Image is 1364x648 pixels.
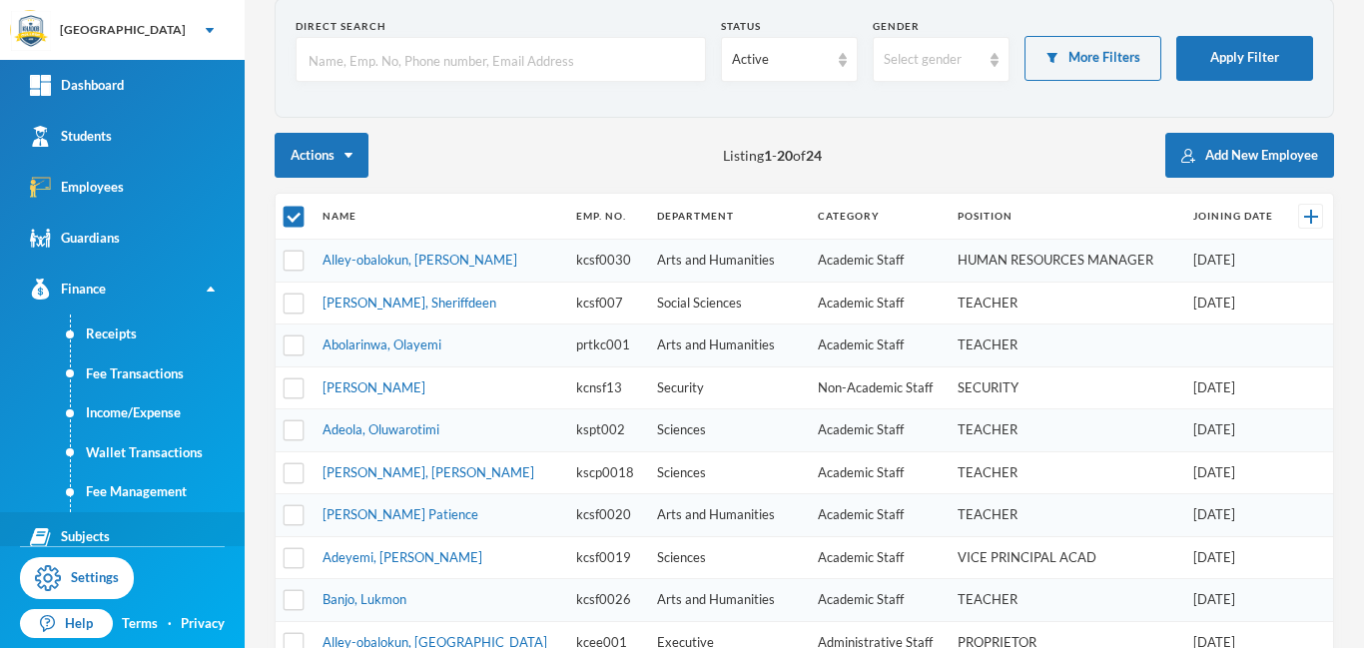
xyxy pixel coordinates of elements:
[808,366,948,409] td: Non-Academic Staff
[1183,282,1287,324] td: [DATE]
[808,324,948,367] td: Academic Staff
[647,366,808,409] td: Security
[1024,36,1161,81] button: More Filters
[647,451,808,494] td: Sciences
[647,494,808,537] td: Arts and Humanities
[566,579,647,622] td: kcsf0026
[296,19,706,34] div: Direct Search
[71,354,245,394] a: Fee Transactions
[30,75,124,96] div: Dashboard
[764,147,772,164] b: 1
[71,472,245,512] a: Fee Management
[168,614,172,634] div: ·
[1304,210,1318,224] img: +
[566,240,647,283] td: kcsf0030
[71,433,245,473] a: Wallet Transactions
[808,194,948,240] th: Category
[647,282,808,324] td: Social Sciences
[1165,133,1334,178] button: Add New Employee
[647,240,808,283] td: Arts and Humanities
[323,591,406,607] a: Banjo, Lukmon
[808,409,948,452] td: Academic Staff
[1183,409,1287,452] td: [DATE]
[873,19,1010,34] div: Gender
[948,282,1182,324] td: TEACHER
[313,194,566,240] th: Name
[20,557,134,599] a: Settings
[30,126,112,147] div: Students
[323,421,439,437] a: Adeola, Oluwarotimi
[1176,36,1313,81] button: Apply Filter
[323,464,534,480] a: [PERSON_NAME], [PERSON_NAME]
[948,451,1182,494] td: TEACHER
[566,536,647,579] td: kcsf0019
[566,409,647,452] td: kspt002
[323,506,478,522] a: [PERSON_NAME] Patience
[71,315,245,354] a: Receipts
[122,614,158,634] a: Terms
[566,324,647,367] td: prtkc001
[647,579,808,622] td: Arts and Humanities
[323,336,441,352] a: Abolarinwa, Olayemi
[566,282,647,324] td: kcsf007
[647,409,808,452] td: Sciences
[948,366,1182,409] td: SECURITY
[948,240,1182,283] td: HUMAN RESOURCES MANAGER
[723,145,822,166] span: Listing - of
[323,379,425,395] a: [PERSON_NAME]
[11,11,51,51] img: logo
[948,536,1182,579] td: VICE PRINCIPAL ACAD
[948,494,1182,537] td: TEACHER
[566,451,647,494] td: kscp0018
[566,366,647,409] td: kcnsf13
[30,527,110,548] div: Subjects
[275,133,368,178] button: Actions
[808,536,948,579] td: Academic Staff
[181,614,225,634] a: Privacy
[1183,579,1287,622] td: [DATE]
[948,194,1182,240] th: Position
[323,549,482,565] a: Adeyemi, [PERSON_NAME]
[20,609,113,639] a: Help
[323,252,517,268] a: Alley-obalokun, [PERSON_NAME]
[307,38,695,83] input: Name, Emp. No, Phone number, Email Address
[566,494,647,537] td: kcsf0020
[721,19,858,34] div: Status
[30,228,120,249] div: Guardians
[808,282,948,324] td: Academic Staff
[1183,240,1287,283] td: [DATE]
[948,409,1182,452] td: TEACHER
[777,147,793,164] b: 20
[1183,366,1287,409] td: [DATE]
[808,494,948,537] td: Academic Staff
[1183,494,1287,537] td: [DATE]
[647,324,808,367] td: Arts and Humanities
[808,451,948,494] td: Academic Staff
[60,21,186,39] div: [GEOGRAPHIC_DATA]
[1183,536,1287,579] td: [DATE]
[948,324,1182,367] td: TEACHER
[808,240,948,283] td: Academic Staff
[1183,451,1287,494] td: [DATE]
[1183,194,1287,240] th: Joining Date
[806,147,822,164] b: 24
[566,194,647,240] th: Emp. No.
[323,295,496,311] a: [PERSON_NAME], Sheriffdeen
[732,50,829,70] div: Active
[647,194,808,240] th: Department
[647,536,808,579] td: Sciences
[884,50,981,70] div: Select gender
[71,393,245,433] a: Income/Expense
[948,579,1182,622] td: TEACHER
[30,177,124,198] div: Employees
[808,579,948,622] td: Academic Staff
[30,279,106,300] div: Finance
